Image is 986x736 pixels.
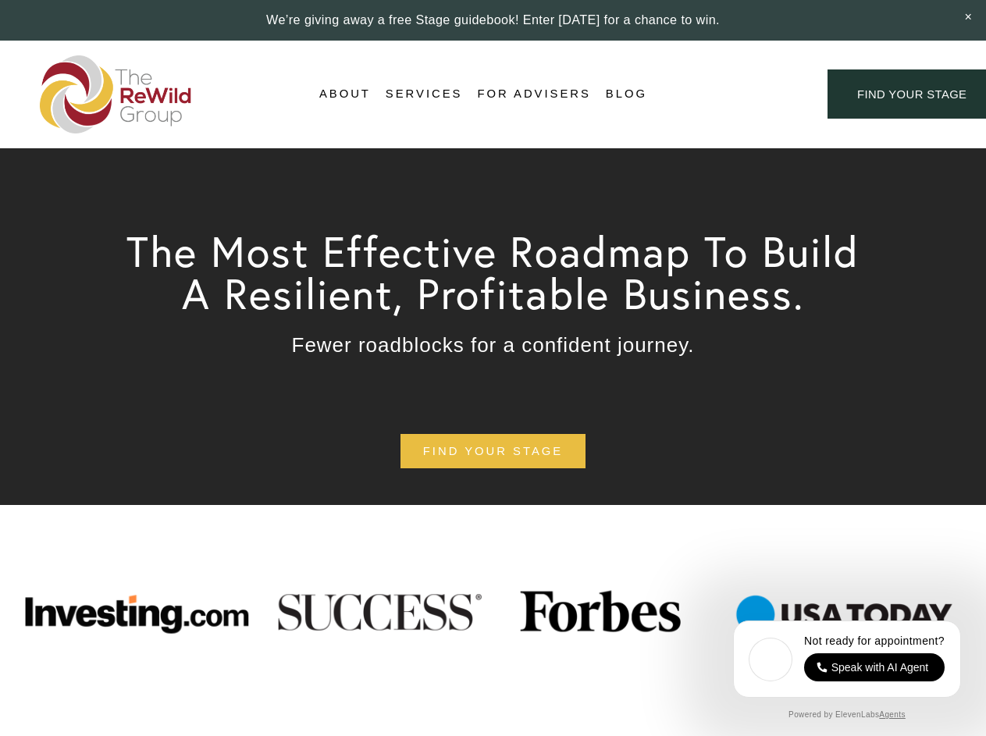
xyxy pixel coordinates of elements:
a: Blog [606,83,647,106]
span: Services [386,84,463,105]
a: find your stage [400,434,586,469]
span: About [319,84,371,105]
a: For Advisers [477,83,590,106]
img: The ReWild Group [40,55,193,133]
a: folder dropdown [386,83,463,106]
span: Fewer roadblocks for a confident journey. [292,333,695,357]
span: The Most Effective Roadmap To Build A Resilient, Profitable Business. [126,225,873,320]
a: folder dropdown [319,83,371,106]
